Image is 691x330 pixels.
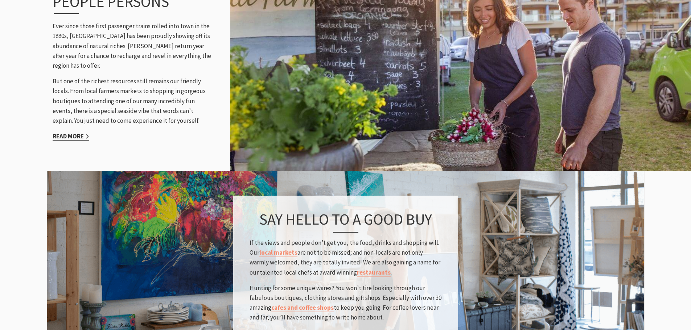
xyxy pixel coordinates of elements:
a: restaurants [357,268,391,277]
p: Hunting for some unique wares? You won’t tire looking through our fabulous boutiques, clothing st... [250,283,442,323]
a: cafes and coffee shops [271,304,334,312]
p: If the views and people don’t get you, the food, drinks and shopping will. Our are not to be miss... [250,238,442,277]
a: Read More [53,132,89,141]
p: Ever since those first passenger trains rolled into town in the 1880s, [GEOGRAPHIC_DATA] has been... [53,21,212,71]
h3: Say hello to a good buy [250,210,442,233]
a: local markets [259,249,297,257]
p: But one of the richest resources still remains our friendly locals. From local farmers markets to... [53,76,212,126]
